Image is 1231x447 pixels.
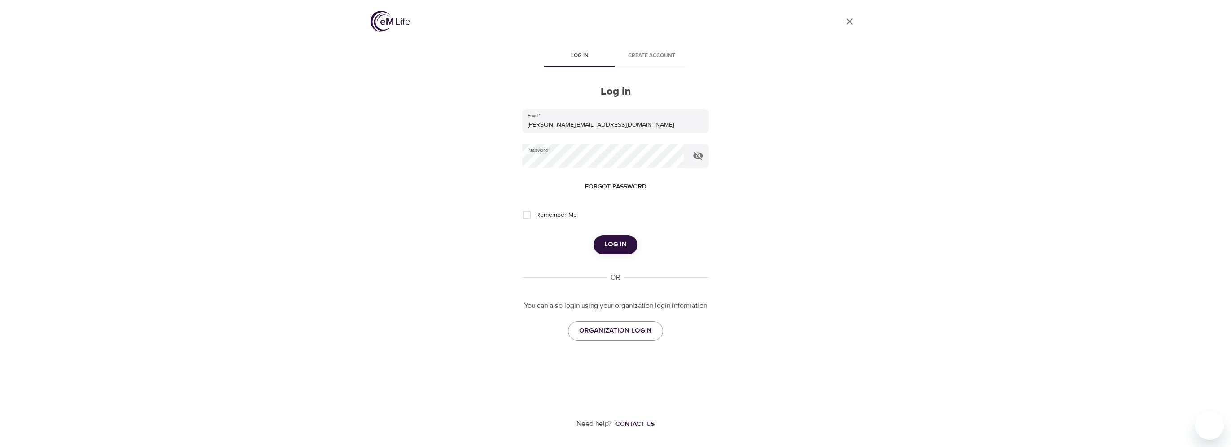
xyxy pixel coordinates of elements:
a: Contact us [612,420,655,429]
span: ORGANIZATION LOGIN [579,325,652,337]
p: Need help? [576,419,612,429]
span: Remember Me [536,210,577,220]
div: disabled tabs example [522,46,709,67]
a: close [839,11,860,32]
span: Forgot password [585,181,646,193]
button: Forgot password [581,179,650,195]
button: Log in [594,235,637,254]
div: Contact us [615,420,655,429]
span: Log in [549,51,610,61]
span: Create account [621,51,682,61]
div: OR [607,272,624,283]
iframe: Button to launch messaging window [1195,411,1224,440]
p: You can also login using your organization login information [522,301,709,311]
a: ORGANIZATION LOGIN [568,321,663,340]
span: Log in [604,239,627,250]
img: logo [371,11,410,32]
h2: Log in [522,85,709,98]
